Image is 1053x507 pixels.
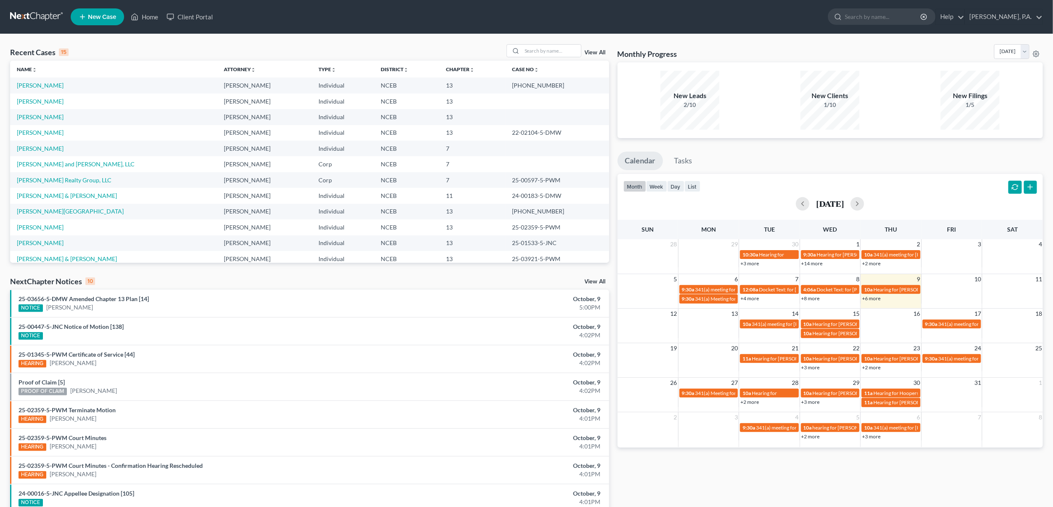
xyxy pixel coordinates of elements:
[412,406,601,414] div: October, 9
[804,321,812,327] span: 10a
[19,471,46,479] div: HEARING
[813,321,878,327] span: Hearing for [PERSON_NAME]
[936,9,964,24] a: Help
[623,181,646,192] button: month
[17,176,111,184] a: [PERSON_NAME] Realty Group, LLC
[439,141,506,156] td: 7
[965,9,1042,24] a: [PERSON_NAME], P.A.
[439,93,506,109] td: 13
[864,390,873,396] span: 11a
[864,251,873,258] span: 10a
[404,67,409,72] i: unfold_more
[667,181,684,192] button: day
[312,172,374,188] td: Corp
[374,125,440,141] td: NCEB
[439,251,506,267] td: 13
[512,66,539,72] a: Case Nounfold_more
[251,67,256,72] i: unfold_more
[695,286,821,293] span: 341(a) meeting for [PERSON_NAME] & [PERSON_NAME]
[19,388,67,395] div: PROOF OF CLAIM
[791,239,800,249] span: 30
[855,412,860,422] span: 5
[913,343,921,353] span: 23
[973,309,982,319] span: 17
[855,239,860,249] span: 1
[10,47,69,57] div: Recent Cases
[217,156,312,172] td: [PERSON_NAME]
[506,204,609,219] td: [PHONE_NUMBER]
[17,224,64,231] a: [PERSON_NAME]
[862,433,881,440] a: +3 more
[864,355,873,362] span: 10a
[374,235,440,251] td: NCEB
[743,355,751,362] span: 11a
[217,204,312,219] td: [PERSON_NAME]
[804,251,816,258] span: 9:30a
[670,378,678,388] span: 26
[813,424,902,431] span: hearing for [PERSON_NAME] Acres, Inc.
[412,295,601,303] div: October, 9
[791,378,800,388] span: 28
[759,286,879,293] span: Docket Text: for [PERSON_NAME] & [PERSON_NAME]
[813,390,902,396] span: Hearing for [PERSON_NAME] Acres, Inc.
[446,66,475,72] a: Chapterunfold_more
[862,364,881,371] a: +2 more
[506,188,609,203] td: 24-00183-5-DMW
[374,141,440,156] td: NCEB
[1034,343,1043,353] span: 25
[670,239,678,249] span: 28
[217,77,312,93] td: [PERSON_NAME]
[374,109,440,125] td: NCEB
[217,93,312,109] td: [PERSON_NAME]
[756,424,882,431] span: 341(a) meeting for [PERSON_NAME] & [PERSON_NAME]
[939,321,1020,327] span: 341(a) meeting for [PERSON_NAME]
[862,295,881,302] a: +6 more
[439,188,506,203] td: 11
[534,67,539,72] i: unfold_more
[873,355,939,362] span: Hearing for [PERSON_NAME]
[506,77,609,93] td: [PHONE_NUMBER]
[217,219,312,235] td: [PERSON_NAME]
[439,156,506,172] td: 7
[852,309,860,319] span: 15
[19,499,43,507] div: NOTICE
[331,67,336,72] i: unfold_more
[17,192,117,199] a: [PERSON_NAME] & [PERSON_NAME]
[17,208,124,215] a: [PERSON_NAME][GEOGRAPHIC_DATA]
[19,360,46,368] div: HEARING
[862,260,881,267] a: +2 more
[852,378,860,388] span: 29
[50,470,96,478] a: [PERSON_NAME]
[873,399,939,406] span: Hearing for [PERSON_NAME]
[412,442,601,451] div: 4:01PM
[682,286,695,293] span: 9:30a
[618,49,677,59] h3: Monthly Progress
[506,125,609,141] td: 22-02104-5-DMW
[506,235,609,251] td: 25-01533-5-JNC
[817,251,883,258] span: Hearing for [PERSON_NAME]
[506,251,609,267] td: 25-03921-5-PWM
[412,359,601,367] div: 4:02PM
[1038,412,1043,422] span: 8
[162,9,217,24] a: Client Portal
[217,251,312,267] td: [PERSON_NAME]
[823,226,837,233] span: Wed
[873,390,955,396] span: Hearing for Hoopers Distributing LLC
[374,172,440,188] td: NCEB
[813,355,878,362] span: Hearing for [PERSON_NAME]
[439,77,506,93] td: 13
[977,412,982,422] span: 7
[17,255,117,262] a: [PERSON_NAME] & [PERSON_NAME]
[19,490,134,497] a: 24-00016-5-JNC Appellee Designation [105]
[752,321,883,327] span: 341(a) meeting for [PERSON_NAME] and [PERSON_NAME]
[85,278,95,285] div: 10
[19,406,116,414] a: 25-02359-5-PWM Terminate Motion
[752,355,862,362] span: Hearing for [PERSON_NAME] & [PERSON_NAME]
[439,204,506,219] td: 13
[224,66,256,72] a: Attorneyunfold_more
[374,188,440,203] td: NCEB
[801,260,823,267] a: +14 more
[19,304,43,312] div: NOTICE
[50,442,96,451] a: [PERSON_NAME]
[913,309,921,319] span: 16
